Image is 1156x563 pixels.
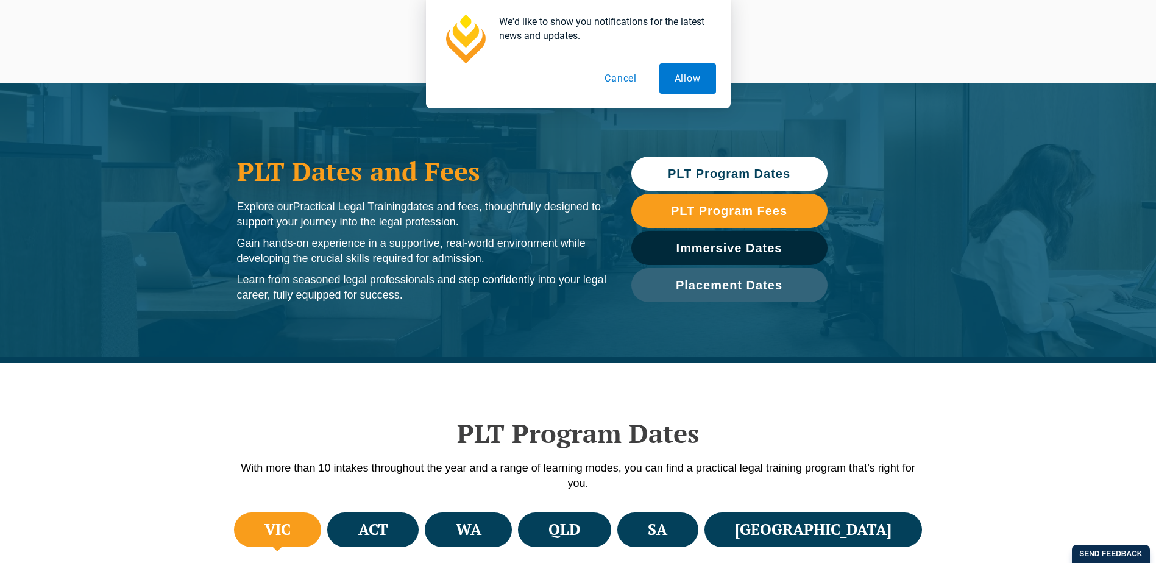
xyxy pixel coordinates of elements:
[671,205,787,217] span: PLT Program Fees
[237,272,607,303] p: Learn from seasoned legal professionals and step confidently into your legal career, fully equipp...
[358,520,388,540] h4: ACT
[659,63,716,94] button: Allow
[231,418,926,448] h2: PLT Program Dates
[548,520,580,540] h4: QLD
[237,156,607,186] h1: PLT Dates and Fees
[631,157,828,191] a: PLT Program Dates
[735,520,892,540] h4: [GEOGRAPHIC_DATA]
[668,168,790,180] span: PLT Program Dates
[631,231,828,265] a: Immersive Dates
[237,199,607,230] p: Explore our dates and fees, thoughtfully designed to support your journey into the legal profession.
[631,268,828,302] a: Placement Dates
[489,15,716,43] div: We'd like to show you notifications for the latest news and updates.
[231,461,926,491] p: With more than 10 intakes throughout the year and a range of learning modes, you can find a pract...
[237,236,607,266] p: Gain hands-on experience in a supportive, real-world environment while developing the crucial ski...
[648,520,667,540] h4: SA
[264,520,291,540] h4: VIC
[631,194,828,228] a: PLT Program Fees
[676,279,782,291] span: Placement Dates
[293,200,407,213] span: Practical Legal Training
[456,520,481,540] h4: WA
[589,63,652,94] button: Cancel
[441,15,489,63] img: notification icon
[676,242,782,254] span: Immersive Dates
